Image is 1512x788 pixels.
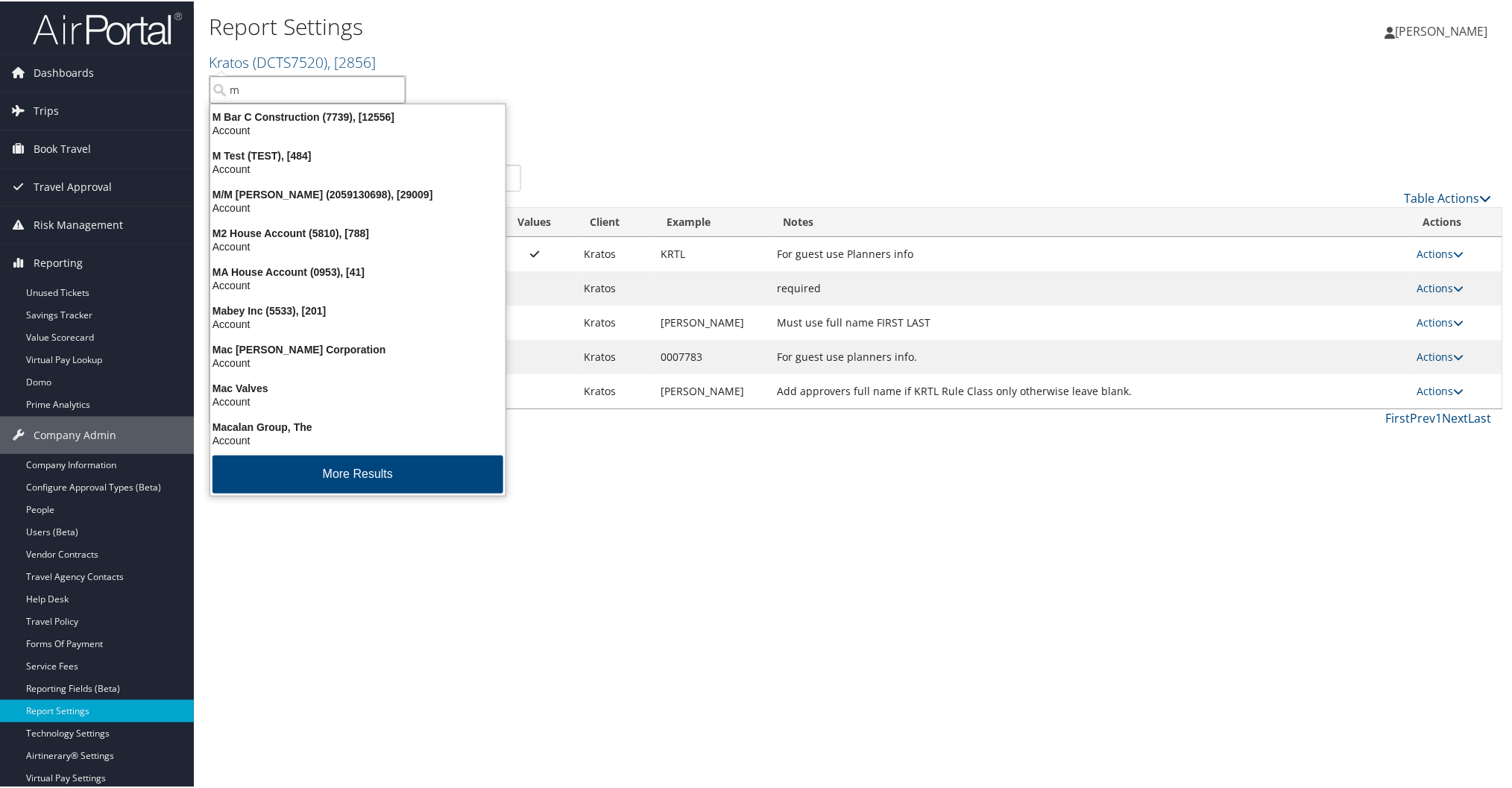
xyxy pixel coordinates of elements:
div: Mabey Inc (5533), [201] [201,303,514,316]
th: Client [577,207,654,236]
span: Trips [34,91,59,128]
a: Actions [1417,348,1464,362]
a: Actions [1417,314,1464,328]
div: Account [201,316,514,330]
span: Company Admin [34,415,116,453]
td: required [769,270,1410,304]
a: Actions [1417,382,1464,397]
td: Kratos [577,338,654,373]
td: Add approvers full name if KRTL Rule Class only otherwise leave blank. [769,373,1410,407]
div: Macalan Group, The [201,419,514,432]
a: [PERSON_NAME] [1385,7,1503,52]
a: Actions [1417,280,1464,294]
td: Kratos [577,236,654,270]
button: More Results [212,454,503,492]
div: Mac [PERSON_NAME] Corporation [201,341,514,355]
td: Kratos [577,304,654,338]
span: , [ 2856 ] [327,51,376,71]
span: Risk Management [34,205,123,242]
h1: Report Settings [209,10,1071,41]
td: Kratos [577,373,654,407]
div: M/M [PERSON_NAME] (2059130698), [29009] [201,186,514,200]
td: [PERSON_NAME] [653,304,769,338]
a: Table Actions [1405,189,1492,205]
div: Account [201,277,514,291]
th: Actions [1410,207,1502,236]
td: KRTL [653,236,769,270]
a: Next [1443,409,1469,425]
div: Account [201,239,514,252]
td: Must use full name FIRST LAST [769,304,1410,338]
td: For guest use planners info. [769,338,1410,373]
a: Actions [1417,245,1464,259]
a: 1 [1436,409,1443,425]
a: Last [1469,409,1492,425]
div: Account [201,355,514,368]
span: Reporting [34,243,83,280]
span: ( DCTS7520 ) [253,51,327,71]
a: First [1386,409,1411,425]
div: M Test (TEST), [484] [201,148,514,161]
th: Notes [769,207,1410,236]
span: Dashboards [34,53,94,90]
td: Kratos [577,270,654,304]
span: Travel Approval [34,167,112,204]
div: Account [201,161,514,174]
img: airportal-logo.png [33,10,182,45]
a: Prev [1411,409,1436,425]
a: Kratos [209,51,376,71]
div: MA House Account (0953), [41] [201,264,514,277]
th: Values [492,207,576,236]
div: Account [201,200,514,213]
div: M Bar C Construction (7739), [12556] [201,109,514,122]
td: 0007783 [653,338,769,373]
span: Book Travel [34,129,91,166]
div: Account [201,122,514,136]
div: Account [201,394,514,407]
th: Example [653,207,769,236]
div: Account [201,432,514,446]
input: Search Accounts [210,75,406,102]
td: For guest use Planners info [769,236,1410,270]
td: [PERSON_NAME] [653,373,769,407]
div: M2 House Account (5810), [788] [201,225,514,239]
div: Mac Valves [201,380,514,394]
span: [PERSON_NAME] [1396,22,1488,38]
